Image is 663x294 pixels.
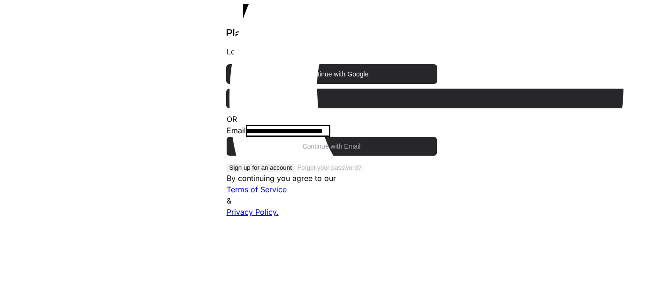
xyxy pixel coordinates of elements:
a: Terms of Service [227,185,287,194]
button: Continue with Google [227,65,437,83]
span: Continue with Email [303,142,361,151]
div: & [227,195,437,206]
a: Privacy Policy. [227,207,279,217]
button: Forgot your password? [295,164,364,172]
div: By continuing you agree to our [227,173,437,184]
button: Sign up for an account [227,164,295,172]
span: OR [227,114,237,124]
label: Email [227,126,246,135]
button: Continue with Email [227,137,437,156]
p: Log in to your account [227,46,437,57]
